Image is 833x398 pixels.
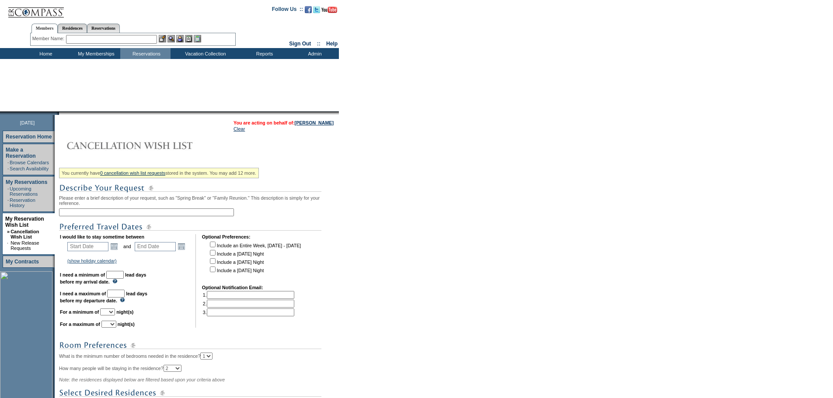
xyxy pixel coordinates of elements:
img: questionMark_lightBlue.gif [112,279,118,284]
td: Include an Entire Week, [DATE] - [DATE] Include a [DATE] Night Include a [DATE] Night Include a [... [208,240,301,279]
a: Search Availability [10,166,49,171]
a: Reservation History [10,197,35,208]
span: :: [317,41,321,47]
span: You are acting on behalf of: [234,120,334,125]
td: 1. [203,291,294,299]
td: Home [20,48,70,59]
a: My Reservations [6,179,47,185]
a: Reservations [87,24,120,33]
td: · [7,160,9,165]
b: I would like to stay sometime between [60,234,144,239]
a: Help [326,41,338,47]
div: Member Name: [32,35,66,42]
b: For a minimum of [60,309,99,315]
a: Reservation Home [6,134,52,140]
td: 3. [203,308,294,316]
a: Cancellation Wish List [10,229,39,239]
b: Optional Preferences: [202,234,251,239]
img: Reservations [185,35,192,42]
td: Vacation Collection [171,48,238,59]
a: Make a Reservation [6,147,36,159]
td: My Memberships [70,48,120,59]
a: 0 cancellation wish list requests [100,170,165,176]
a: (show holiday calendar) [67,258,117,263]
td: 2. [203,300,294,308]
b: » [7,229,10,234]
a: Become our fan on Facebook [305,9,312,14]
a: Residences [58,24,87,33]
img: Subscribe to our YouTube Channel [321,7,337,13]
a: Sign Out [289,41,311,47]
b: night(s) [116,309,133,315]
img: promoShadowLeftCorner.gif [56,111,59,115]
td: · [7,186,9,197]
b: Optional Notification Email: [202,285,263,290]
b: lead days before my departure date. [60,291,147,303]
a: My Contracts [6,259,39,265]
img: Become our fan on Facebook [305,6,312,13]
a: Open the calendar popup. [177,242,186,251]
td: Follow Us :: [272,5,303,16]
td: Reservations [120,48,171,59]
a: Upcoming Reservations [10,186,38,197]
span: Note: the residences displayed below are filtered based upon your criteria above [59,377,225,382]
a: Members [31,24,58,33]
a: New Release Requests [10,240,39,251]
a: Open the calendar popup. [109,242,119,251]
input: Date format: M/D/Y. Shortcut keys: [T] for Today. [UP] or [.] for Next Day. [DOWN] or [,] for Pre... [67,242,108,251]
img: blank.gif [59,111,60,115]
td: Admin [289,48,339,59]
td: Reports [238,48,289,59]
img: Follow us on Twitter [313,6,320,13]
td: · [7,197,9,208]
input: Date format: M/D/Y. Shortcut keys: [T] for Today. [UP] or [.] for Next Day. [DOWN] or [,] for Pre... [135,242,176,251]
b: For a maximum of [60,322,100,327]
img: subTtlRoomPreferences.gif [59,340,321,351]
td: and [122,240,132,253]
a: Clear [234,126,245,132]
img: View [167,35,175,42]
img: Cancellation Wish List [59,137,234,154]
a: Subscribe to our YouTube Channel [321,9,337,14]
img: b_calculator.gif [194,35,201,42]
a: [PERSON_NAME] [295,120,334,125]
td: · [7,240,10,251]
img: Impersonate [176,35,184,42]
img: b_edit.gif [159,35,166,42]
img: questionMark_lightBlue.gif [120,298,125,302]
span: [DATE] [20,120,35,125]
a: My Reservation Wish List [5,216,44,228]
a: Follow us on Twitter [313,9,320,14]
b: lead days before my arrival date. [60,272,146,284]
b: I need a minimum of [60,272,105,277]
a: Browse Calendars [10,160,49,165]
b: I need a maximum of [60,291,106,296]
div: You currently have stored in the system. You may add 12 more. [59,168,259,178]
td: · [7,166,9,171]
b: night(s) [118,322,135,327]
